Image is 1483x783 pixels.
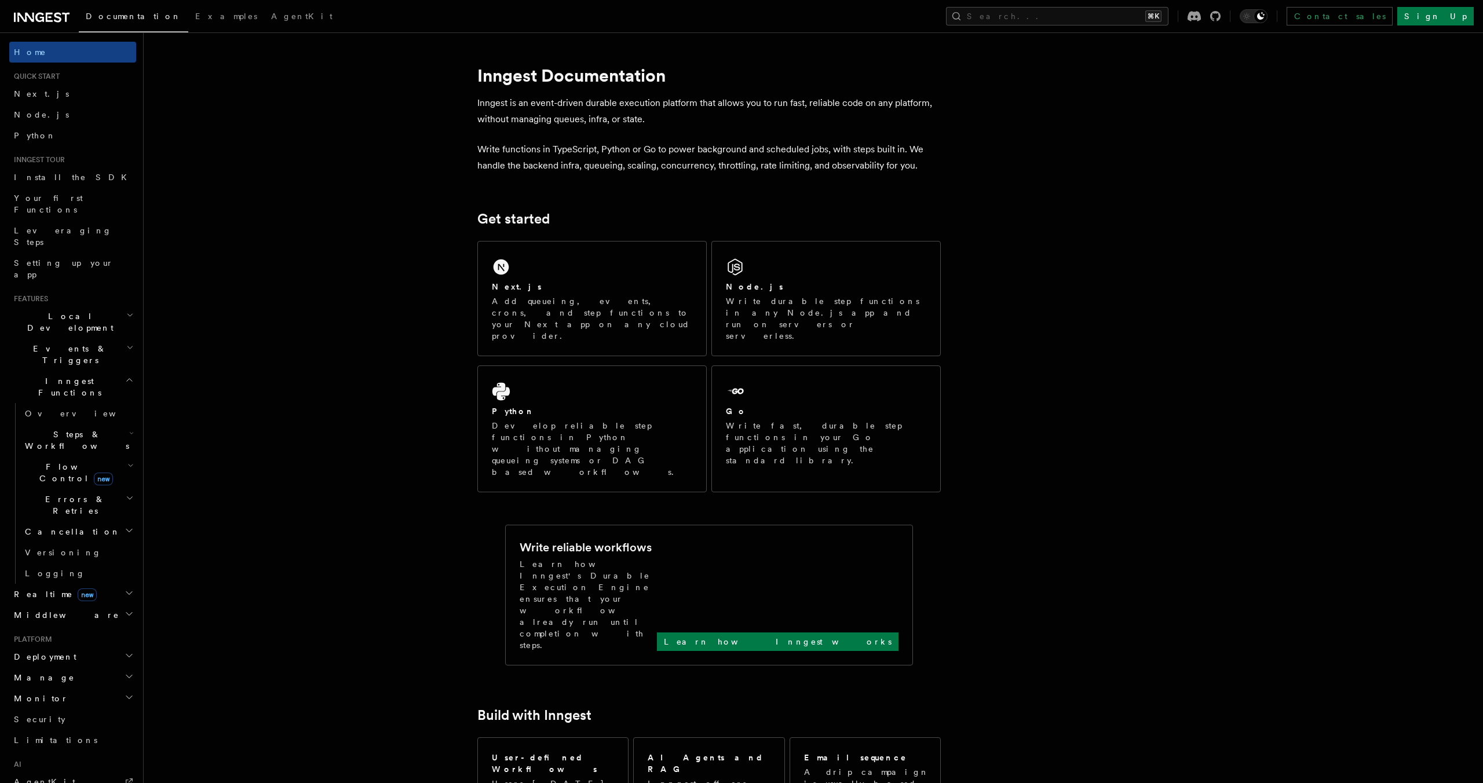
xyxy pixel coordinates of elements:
a: Next.jsAdd queueing, events, crons, and step functions to your Next app on any cloud provider. [477,241,707,356]
button: Steps & Workflows [20,424,136,456]
span: new [94,473,113,485]
span: Local Development [9,310,126,334]
button: Manage [9,667,136,688]
span: Steps & Workflows [20,429,129,452]
a: Your first Functions [9,188,136,220]
a: Sign Up [1397,7,1474,25]
div: Inngest Functions [9,403,136,584]
button: Flow Controlnew [20,456,136,489]
a: Setting up your app [9,253,136,285]
a: Home [9,42,136,63]
p: Write fast, durable step functions in your Go application using the standard library. [726,420,926,466]
span: Next.js [14,89,69,98]
a: Versioning [20,542,136,563]
p: Learn how Inngest works [664,636,892,647]
a: Limitations [9,730,136,751]
a: Build with Inngest [477,707,591,723]
button: Realtimenew [9,584,136,605]
span: Documentation [86,12,181,21]
a: Contact sales [1287,7,1393,25]
a: Get started [477,211,550,227]
a: Install the SDK [9,167,136,188]
h2: Email sequence [804,752,907,763]
h2: Next.js [492,281,542,292]
button: Events & Triggers [9,338,136,371]
span: Errors & Retries [20,493,126,517]
span: Platform [9,635,52,644]
span: Examples [195,12,257,21]
button: Deployment [9,646,136,667]
p: Write durable step functions in any Node.js app and run on servers or serverless. [726,295,926,342]
button: Monitor [9,688,136,709]
a: PythonDevelop reliable step functions in Python without managing queueing systems or DAG based wo... [477,365,707,492]
button: Inngest Functions [9,371,136,403]
span: Monitor [9,693,68,704]
button: Errors & Retries [20,489,136,521]
h2: AI Agents and RAG [648,752,772,775]
span: Security [14,715,65,724]
span: Home [14,46,46,58]
a: Security [9,709,136,730]
span: Python [14,131,56,140]
a: Next.js [9,83,136,104]
button: Toggle dark mode [1240,9,1268,23]
span: Limitations [14,736,97,745]
span: AI [9,760,21,769]
button: Search...⌘K [946,7,1168,25]
span: new [78,588,97,601]
a: Python [9,125,136,146]
span: Inngest tour [9,155,65,164]
button: Cancellation [20,521,136,542]
span: Realtime [9,588,97,600]
a: AgentKit [264,3,339,31]
button: Middleware [9,605,136,625]
span: Manage [9,672,75,683]
p: Add queueing, events, crons, and step functions to your Next app on any cloud provider. [492,295,692,342]
p: Develop reliable step functions in Python without managing queueing systems or DAG based workflows. [492,420,692,478]
span: Node.js [14,110,69,119]
h1: Inngest Documentation [477,65,941,86]
a: Logging [20,563,136,584]
a: GoWrite fast, durable step functions in your Go application using the standard library. [711,365,941,492]
span: Deployment [9,651,76,663]
p: Write functions in TypeScript, Python or Go to power background and scheduled jobs, with steps bu... [477,141,941,174]
h2: Go [726,405,747,417]
a: Leveraging Steps [9,220,136,253]
span: Quick start [9,72,60,81]
span: Setting up your app [14,258,114,279]
span: Versioning [25,548,101,557]
a: Examples [188,3,264,31]
span: Cancellation [20,526,120,537]
span: Leveraging Steps [14,226,112,247]
h2: Node.js [726,281,783,292]
span: Your first Functions [14,193,83,214]
span: Inngest Functions [9,375,125,398]
h2: Python [492,405,535,417]
kbd: ⌘K [1145,10,1161,22]
h2: User-defined Workflows [492,752,614,775]
a: Node.js [9,104,136,125]
h2: Write reliable workflows [520,539,652,555]
span: Events & Triggers [9,343,126,366]
a: Learn how Inngest works [657,632,898,651]
a: Overview [20,403,136,424]
span: Features [9,294,48,303]
span: Overview [25,409,144,418]
span: Logging [25,569,85,578]
span: Flow Control [20,461,127,484]
span: Install the SDK [14,173,134,182]
p: Learn how Inngest's Durable Execution Engine ensures that your workflow already run until complet... [520,558,657,651]
a: Node.jsWrite durable step functions in any Node.js app and run on servers or serverless. [711,241,941,356]
span: Middleware [9,609,119,621]
p: Inngest is an event-driven durable execution platform that allows you to run fast, reliable code ... [477,95,941,127]
span: AgentKit [271,12,333,21]
a: Documentation [79,3,188,32]
button: Local Development [9,306,136,338]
